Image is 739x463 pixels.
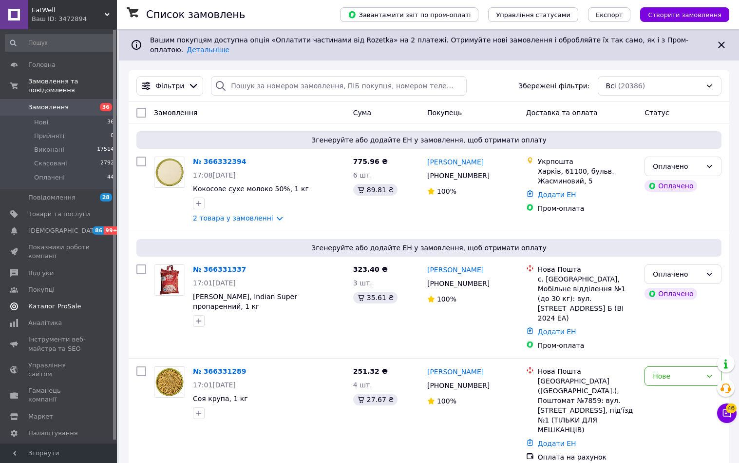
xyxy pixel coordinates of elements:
[140,135,718,145] span: Згенеруйте або додайте ЕН у замовлення, щоб отримати оплату
[437,397,456,405] span: 100%
[538,452,637,462] div: Оплата на рахунок
[154,264,185,296] a: Фото товару
[211,76,467,96] input: Пошук за номером замовлення, ПІБ покупця, номером телефону, Email, номером накладної
[193,214,273,222] a: 2 товара у замовленні
[653,269,701,280] div: Оплачено
[154,109,197,117] span: Замовлення
[28,285,55,294] span: Покупці
[34,159,67,168] span: Скасовані
[353,279,372,287] span: 3 шт.
[353,158,388,165] span: 775.96 ₴
[538,191,576,199] a: Додати ЕН
[154,367,185,397] img: Фото товару
[150,36,688,54] span: Вашим покупцям доступна опція «Оплатити частинами від Rozetka» на 2 платежі. Отримуйте нові замов...
[154,157,185,187] img: Фото товару
[538,440,576,447] a: Додати ЕН
[100,159,114,168] span: 2792
[28,361,90,379] span: Управління сайтом
[538,166,637,186] div: Харків, 61100, бульв. Жасминовий, 5
[640,7,729,22] button: Створити замовлення
[427,367,484,377] a: [PERSON_NAME]
[427,382,490,389] span: [PHONE_NUMBER]
[427,109,462,117] span: Покупець
[155,81,184,91] span: Фільтри
[97,145,114,154] span: 17514
[193,185,309,193] a: Кокосове сухе молоко 50%, 1 кг
[146,9,245,20] h1: Список замовлень
[28,335,90,353] span: Інструменти веб-майстра та SEO
[154,265,185,295] img: Фото товару
[606,81,616,91] span: Всі
[100,193,112,201] span: 28
[340,7,478,22] button: Завантажити звіт по пром-оплаті
[353,184,398,196] div: 89.81 ₴
[353,367,388,375] span: 251.32 ₴
[34,118,48,127] span: Нові
[28,226,100,235] span: [DEMOGRAPHIC_DATA]
[427,280,490,287] span: [PHONE_NUMBER]
[28,386,90,404] span: Гаманець компанії
[353,381,372,389] span: 4 шт.
[34,173,65,182] span: Оплачені
[437,295,456,303] span: 100%
[353,292,398,303] div: 35.61 ₴
[28,60,56,69] span: Головна
[28,210,90,219] span: Товари та послуги
[496,11,570,19] span: Управління статусами
[353,394,398,405] div: 27.67 ₴
[28,103,69,112] span: Замовлення
[538,274,637,323] div: с. [GEOGRAPHIC_DATA], Мобільне відділення №1 (до 30 кг): вул. [STREET_ADDRESS] Б (ВІ 2024 ЕА)
[193,395,248,403] a: Соя крупа, 1 кг
[348,10,471,19] span: Завантажити звіт по пром-оплаті
[630,10,729,18] a: Створити замовлення
[644,180,697,192] div: Оплачено
[726,401,737,410] span: 46
[154,366,185,398] a: Фото товару
[193,171,236,179] span: 17:08[DATE]
[353,171,372,179] span: 6 шт.
[154,157,185,188] a: Фото товару
[538,376,637,435] div: [GEOGRAPHIC_DATA] ([GEOGRAPHIC_DATA].), Поштомат №7859: вул. [STREET_ADDRESS], під'їзд №1 (ТІЛЬКИ...
[427,157,484,167] a: [PERSON_NAME]
[644,288,697,300] div: Оплачено
[618,82,645,90] span: (20386)
[427,265,484,275] a: [PERSON_NAME]
[538,264,637,274] div: Нова Пошта
[538,157,637,166] div: Укрпошта
[648,11,721,19] span: Створити замовлення
[28,412,53,421] span: Маркет
[140,243,718,253] span: Згенеруйте або додайте ЕН у замовлення, щоб отримати оплату
[538,203,637,213] div: Пром-оплата
[100,103,112,111] span: 36
[93,226,104,235] span: 86
[193,265,246,273] a: № 366331337
[538,366,637,376] div: Нова Пошта
[28,429,78,438] span: Налаштування
[28,319,62,327] span: Аналітика
[107,173,114,182] span: 44
[488,7,578,22] button: Управління статусами
[193,279,236,287] span: 17:01[DATE]
[644,109,669,117] span: Статус
[653,161,701,172] div: Оплачено
[353,265,388,273] span: 323.40 ₴
[28,77,117,95] span: Замовлення та повідомлення
[28,243,90,261] span: Показники роботи компанії
[538,328,576,336] a: Додати ЕН
[193,367,246,375] a: № 366331289
[526,109,598,117] span: Доставка та оплата
[193,293,297,310] a: [PERSON_NAME], Indian Super пропаренний, 1 кг
[34,132,64,141] span: Прийняті
[5,34,115,52] input: Пошук
[588,7,631,22] button: Експорт
[28,302,81,311] span: Каталог ProSale
[538,341,637,350] div: Пром-оплата
[717,403,737,423] button: Чат з покупцем46
[187,46,229,54] a: Детальніше
[34,145,64,154] span: Виконані
[518,81,589,91] span: Збережені фільтри:
[596,11,623,19] span: Експорт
